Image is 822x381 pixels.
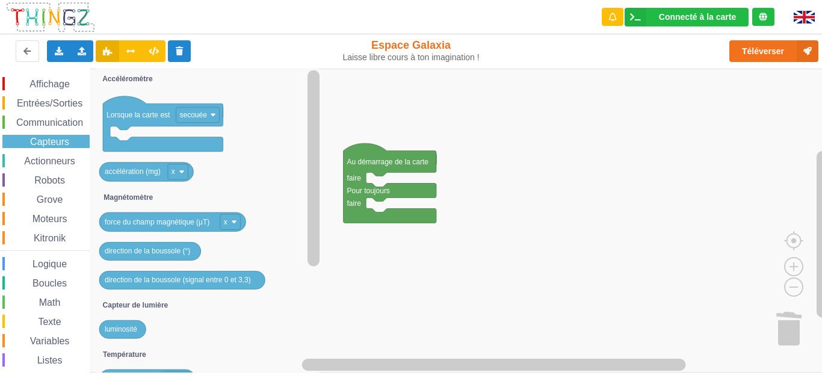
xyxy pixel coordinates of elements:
span: Boucles [31,278,69,288]
span: Capteurs [28,137,71,147]
div: Connecté à la carte [659,13,736,21]
img: gb.png [794,11,815,23]
text: Pour toujours [347,186,390,194]
text: secouée [179,111,207,119]
img: thingz_logo.png [5,1,96,33]
text: direction de la boussole (°) [105,247,190,255]
text: faire [347,199,362,207]
text: Au démarrage de la carte [347,157,429,166]
text: Accéléromètre [102,75,153,83]
span: Affichage [28,79,71,89]
span: Robots [32,175,67,185]
span: Texte [36,317,63,327]
span: Kitronik [32,233,67,243]
text: Température [103,350,146,359]
span: Variables [28,336,72,346]
text: direction de la boussole (signal entre 0 et 3,3) [105,276,251,284]
text: x [172,167,175,176]
span: Grove [35,194,65,205]
div: Tu es connecté au serveur de création de Thingz [752,8,774,26]
text: faire [347,173,362,182]
span: Moteurs [31,214,69,224]
div: Ta base fonctionne bien ! [625,8,749,26]
div: Laisse libre cours à ton imagination ! [341,52,480,63]
text: luminosité [105,325,137,333]
span: Math [37,297,63,308]
span: Entrées/Sorties [15,98,84,108]
text: Magnétomètre [104,193,153,202]
text: x [224,218,227,226]
text: Lorsque la carte est [107,111,170,119]
button: Téléverser [729,40,818,62]
span: Listes [36,355,64,365]
text: accélération (mg) [105,167,161,176]
text: force du champ magnétique (µT) [105,218,209,226]
text: Capteur de lumière [103,301,168,309]
div: Espace Galaxia [341,39,480,63]
span: Communication [14,117,85,128]
span: Logique [31,259,69,269]
span: Actionneurs [22,156,77,166]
